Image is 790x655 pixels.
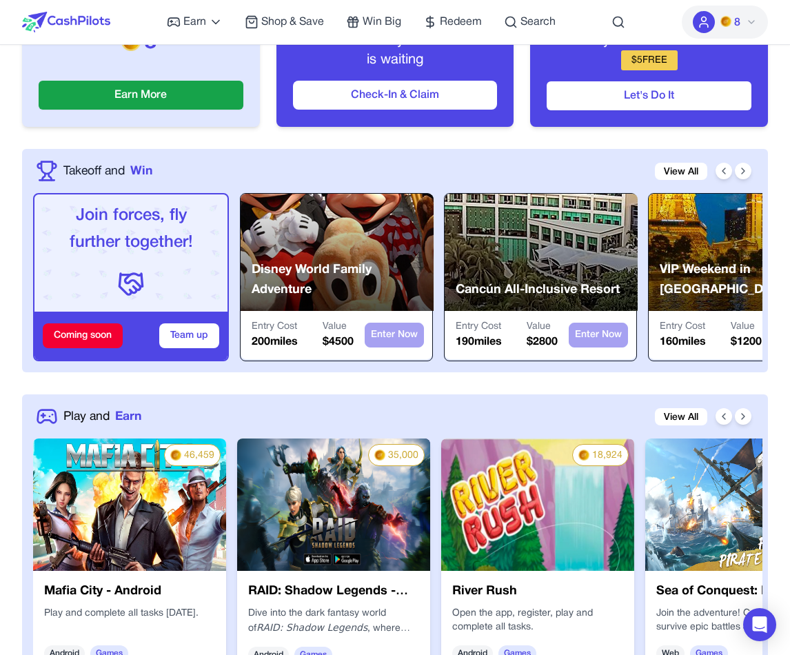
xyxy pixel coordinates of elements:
span: Win [130,162,152,180]
span: Earn [183,14,206,30]
img: CashPilots Logo [22,12,110,32]
button: Check-In & Claim [293,81,498,110]
button: PMs8 [682,6,768,39]
a: Search [504,14,556,30]
span: Shop & Save [261,14,324,30]
span: Earn [115,407,141,425]
span: 18,924 [592,449,622,463]
img: PMs [578,450,589,461]
p: Entry Cost [456,320,502,334]
em: RAID: Shadow Legends [256,622,367,633]
button: Team up [159,323,219,348]
p: 160 miles [660,334,706,350]
a: Earn [167,14,223,30]
div: Open Intercom Messenger [743,608,776,641]
img: cd3c5e61-d88c-4c75-8e93-19b3db76cddd.webp [441,439,634,571]
p: 200 miles [252,334,298,350]
a: Shop & Save [245,14,324,30]
p: $ 2800 [527,334,558,350]
div: Coming soon [43,323,123,348]
h3: Mafia City - Android [44,582,215,601]
a: Redeem [423,14,482,30]
p: $ 4500 [323,334,354,350]
p: Value [323,320,354,334]
a: View All [655,408,707,425]
p: $ 1200 [731,334,762,350]
a: Win Big [346,14,401,30]
span: Redeem [440,14,482,30]
p: Disney World Family Adventure [252,260,434,301]
span: 35,000 [388,449,418,463]
h3: River Rush [452,582,623,601]
img: nRLw6yM7nDBu.webp [237,439,430,571]
p: Entry Cost [252,320,298,334]
span: 46,459 [184,449,214,463]
p: Value [731,320,762,334]
p: Entry Cost [660,320,706,334]
span: 8 [734,14,740,31]
a: Play andEarn [63,407,141,425]
h3: RAID: Shadow Legends - Android [248,582,419,601]
a: View All [655,163,707,180]
img: PMs [374,450,385,461]
span: Takeoff and [63,162,125,180]
img: PMs [170,450,181,461]
a: Takeoff andWin [63,162,152,180]
p: 190 miles [456,334,502,350]
button: Earn More [39,81,243,110]
div: Play and complete all tasks [DATE]. [44,607,215,634]
div: Open the app, register, play and complete all tasks. [452,607,623,634]
p: Dive into the dark fantasy world of , where every decision shapes your legendary journey. [248,607,419,636]
span: is waiting [367,54,423,66]
div: $ 5 FREE [621,50,678,70]
button: Enter Now [569,323,628,347]
button: Enter Now [365,323,424,347]
button: Let's Do It [547,81,751,110]
p: Cancún All-Inclusive Resort [456,280,620,300]
span: Win Big [363,14,401,30]
p: Value [527,320,558,334]
span: Search [520,14,556,30]
img: 458eefe5-aead-4420-8b58-6e94704f1244.jpg [33,439,226,571]
p: Join forces, fly further together! [45,203,216,256]
img: PMs [720,16,731,27]
span: Play and [63,407,110,425]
